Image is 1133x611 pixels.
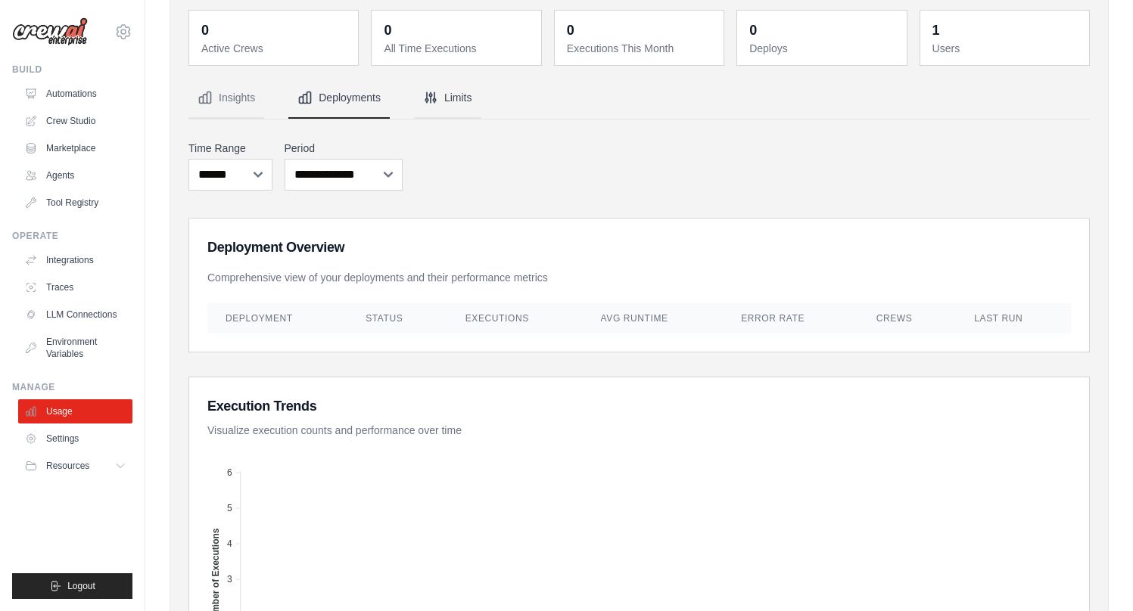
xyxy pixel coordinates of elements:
[583,303,724,333] th: Avg Runtime
[18,399,132,423] a: Usage
[188,78,1090,119] nav: Tabs
[207,303,347,333] th: Deployment
[384,20,391,41] div: 0
[447,303,583,333] th: Executions
[18,191,132,215] a: Tool Registry
[12,64,132,76] div: Build
[207,270,1071,285] p: Comprehensive view of your deployments and their performance metrics
[18,275,132,299] a: Traces
[932,20,940,41] div: 1
[749,20,757,41] div: 0
[207,237,1071,258] h3: Deployment Overview
[18,109,132,133] a: Crew Studio
[18,248,132,272] a: Integrations
[723,303,858,333] th: Error Rate
[414,78,481,119] button: Limits
[932,41,1080,56] dt: Users
[18,82,132,106] a: Automations
[227,503,232,513] tspan: 5
[18,330,132,366] a: Environment Variables
[46,460,89,472] span: Resources
[12,230,132,242] div: Operate
[18,454,132,478] button: Resources
[201,41,349,56] dt: Active Crews
[858,303,957,333] th: Crews
[567,20,574,41] div: 0
[18,302,132,327] a: LLM Connections
[188,78,264,119] button: Insights
[201,20,209,41] div: 0
[12,573,132,599] button: Logout
[227,467,232,478] tspan: 6
[749,41,897,56] dt: Deploys
[227,538,232,549] tspan: 4
[384,41,531,56] dt: All Time Executions
[18,163,132,188] a: Agents
[12,381,132,393] div: Manage
[347,303,447,333] th: Status
[67,580,95,592] span: Logout
[18,136,132,160] a: Marketplace
[956,303,1071,333] th: Last Run
[12,17,88,46] img: Logo
[288,78,390,119] button: Deployments
[207,395,1071,417] h3: Execution Trends
[18,426,132,451] a: Settings
[567,41,714,56] dt: Executions This Month
[227,574,232,585] tspan: 3
[207,423,1071,438] p: Visualize execution counts and performance over time
[188,141,272,156] label: Time Range
[285,141,403,156] label: Period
